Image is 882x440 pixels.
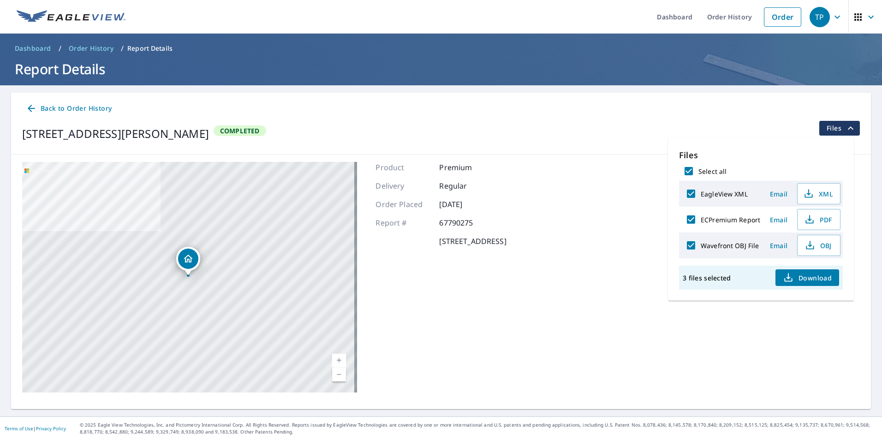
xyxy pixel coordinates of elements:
[215,126,265,135] span: Completed
[764,213,793,227] button: Email
[59,43,61,54] li: /
[701,190,748,198] label: EagleView XML
[36,425,66,432] a: Privacy Policy
[764,187,793,201] button: Email
[11,41,871,56] nav: breadcrumb
[701,241,759,250] label: Wavefront OBJ File
[11,41,55,56] a: Dashboard
[26,103,112,114] span: Back to Order History
[176,247,200,275] div: Dropped pin, building 1, Residential property, 3606 NE West Devils Lake Rd Lincoln City, OR 97367
[17,10,125,24] img: EV Logo
[810,7,830,27] div: TP
[797,235,840,256] button: OBJ
[439,236,506,247] p: [STREET_ADDRESS]
[80,422,877,435] p: © 2025 Eagle View Technologies, Inc. and Pictometry International Corp. All Rights Reserved. Repo...
[701,215,760,224] label: ECPremium Report
[768,190,790,198] span: Email
[121,43,124,54] li: /
[827,123,856,134] span: Files
[5,426,66,431] p: |
[439,162,495,173] p: Premium
[679,149,843,161] p: Files
[803,214,833,225] span: PDF
[11,59,871,78] h1: Report Details
[764,7,801,27] a: Order
[332,368,346,381] a: Current Level 17, Zoom Out
[764,238,793,253] button: Email
[819,121,860,136] button: filesDropdownBtn-67790275
[439,180,495,191] p: Regular
[439,217,495,228] p: 67790275
[783,272,832,283] span: Download
[15,44,51,53] span: Dashboard
[797,183,840,204] button: XML
[375,180,431,191] p: Delivery
[803,240,833,251] span: OBJ
[375,162,431,173] p: Product
[375,217,431,228] p: Report #
[22,100,115,117] a: Back to Order History
[797,209,840,230] button: PDF
[22,125,209,142] div: [STREET_ADDRESS][PERSON_NAME]
[439,199,495,210] p: [DATE]
[332,354,346,368] a: Current Level 17, Zoom In
[698,167,727,176] label: Select all
[768,241,790,250] span: Email
[5,425,33,432] a: Terms of Use
[683,274,731,282] p: 3 files selected
[768,215,790,224] span: Email
[375,199,431,210] p: Order Placed
[69,44,113,53] span: Order History
[65,41,117,56] a: Order History
[775,269,839,286] button: Download
[803,188,833,199] span: XML
[127,44,173,53] p: Report Details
